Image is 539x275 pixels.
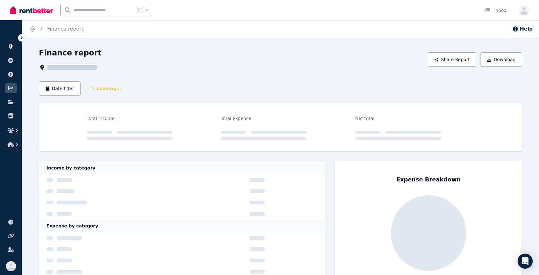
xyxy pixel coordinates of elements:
div: Open Intercom Messenger [518,254,533,269]
nav: Breadcrumb [22,20,91,38]
a: Finance report [47,26,83,32]
button: Date filter [39,81,81,96]
div: Expense by category [39,220,325,232]
div: Expense Breakdown [396,175,461,184]
button: Share Report [428,52,476,67]
div: Total income [87,115,172,122]
div: Net total [355,115,441,122]
h1: Finance report [39,48,102,58]
span: Loading... [84,83,126,94]
div: Total expense [221,115,306,122]
div: Income by category [39,162,325,174]
span: k [145,8,148,13]
button: Download [480,52,522,67]
button: Help [512,25,533,33]
img: RentBetter [10,5,53,15]
div: Inbox [484,7,506,14]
